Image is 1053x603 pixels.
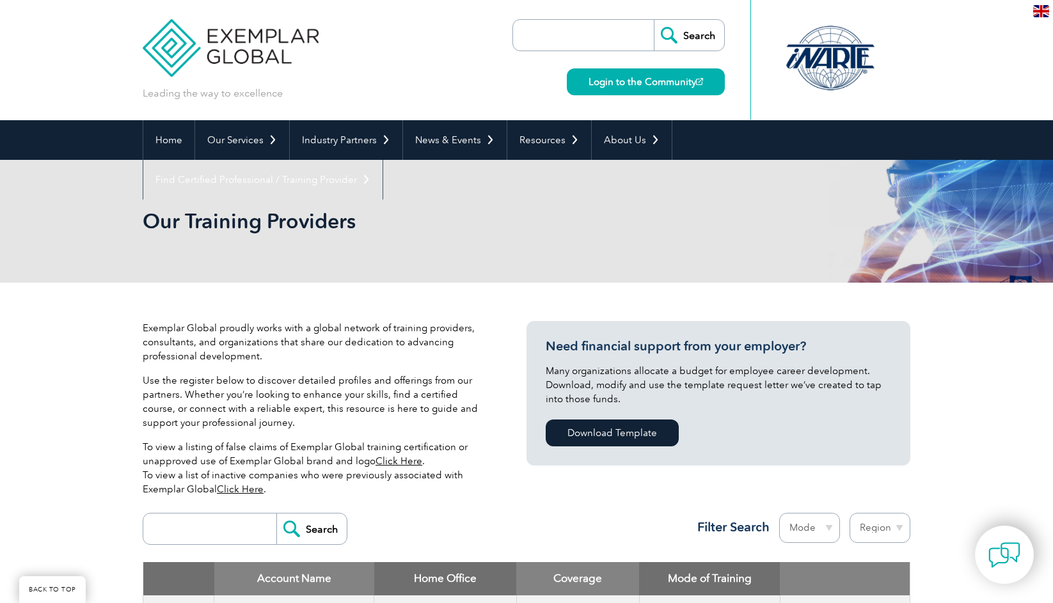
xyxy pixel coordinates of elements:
[546,419,679,446] a: Download Template
[780,562,910,595] th: : activate to sort column ascending
[290,120,402,160] a: Industry Partners
[690,519,770,535] h3: Filter Search
[143,373,488,430] p: Use the register below to discover detailed profiles and offerings from our partners. Whether you...
[546,338,891,354] h3: Need financial support from your employer?
[374,562,517,595] th: Home Office: activate to sort column ascending
[143,440,488,496] p: To view a listing of false claims of Exemplar Global training certification or unapproved use of ...
[195,120,289,160] a: Our Services
[403,120,507,160] a: News & Events
[639,562,780,595] th: Mode of Training: activate to sort column ascending
[217,483,264,495] a: Click Here
[1033,5,1049,17] img: en
[592,120,672,160] a: About Us
[516,562,639,595] th: Coverage: activate to sort column ascending
[19,576,86,603] a: BACK TO TOP
[214,562,374,595] th: Account Name: activate to sort column descending
[276,513,347,544] input: Search
[143,86,283,100] p: Leading the way to excellence
[988,539,1020,571] img: contact-chat.png
[567,68,725,95] a: Login to the Community
[654,20,724,51] input: Search
[143,120,194,160] a: Home
[143,211,680,231] h2: Our Training Providers
[143,321,488,363] p: Exemplar Global proudly works with a global network of training providers, consultants, and organ...
[546,364,891,406] p: Many organizations allocate a budget for employee career development. Download, modify and use th...
[143,160,383,200] a: Find Certified Professional / Training Provider
[696,78,703,85] img: open_square.png
[507,120,591,160] a: Resources
[376,455,422,467] a: Click Here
